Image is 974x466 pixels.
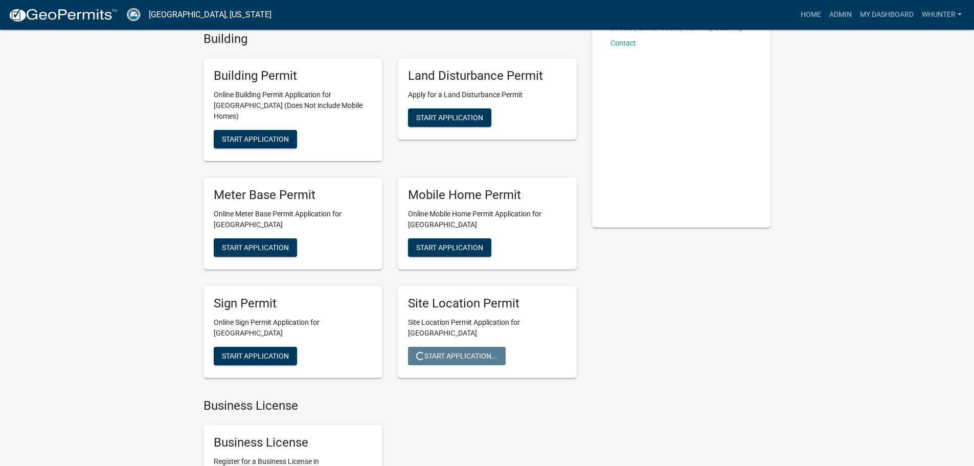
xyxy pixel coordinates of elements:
[222,351,289,360] span: Start Application
[408,209,567,230] p: Online Mobile Home Permit Application for [GEOGRAPHIC_DATA]
[408,69,567,83] h5: Land Disturbance Permit
[408,90,567,100] p: Apply for a Land Disturbance Permit
[408,347,506,365] button: Start Application...
[222,243,289,251] span: Start Application
[214,209,372,230] p: Online Meter Base Permit Application for [GEOGRAPHIC_DATA]
[797,5,825,25] a: Home
[214,296,372,311] h5: Sign Permit
[214,317,372,339] p: Online Sign Permit Application for [GEOGRAPHIC_DATA]
[214,188,372,203] h5: Meter Base Permit
[408,296,567,311] h5: Site Location Permit
[203,32,577,47] h4: Building
[416,243,483,251] span: Start Application
[918,5,966,25] a: whunter
[416,351,497,360] span: Start Application...
[408,188,567,203] h5: Mobile Home Permit
[610,39,636,47] a: Contact
[408,238,491,257] button: Start Application
[214,130,297,148] button: Start Application
[416,114,483,122] span: Start Application
[408,317,567,339] p: Site Location Permit Application for [GEOGRAPHIC_DATA]
[222,135,289,143] span: Start Application
[214,435,372,450] h5: Business License
[214,347,297,365] button: Start Application
[214,90,372,122] p: Online Building Permit Application for [GEOGRAPHIC_DATA] (Does Not include Mobile Homes)
[825,5,856,25] a: Admin
[149,6,271,24] a: [GEOGRAPHIC_DATA], [US_STATE]
[214,238,297,257] button: Start Application
[856,5,918,25] a: My Dashboard
[214,69,372,83] h5: Building Permit
[408,108,491,127] button: Start Application
[203,398,577,413] h4: Business License
[126,8,141,21] img: Gilmer County, Georgia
